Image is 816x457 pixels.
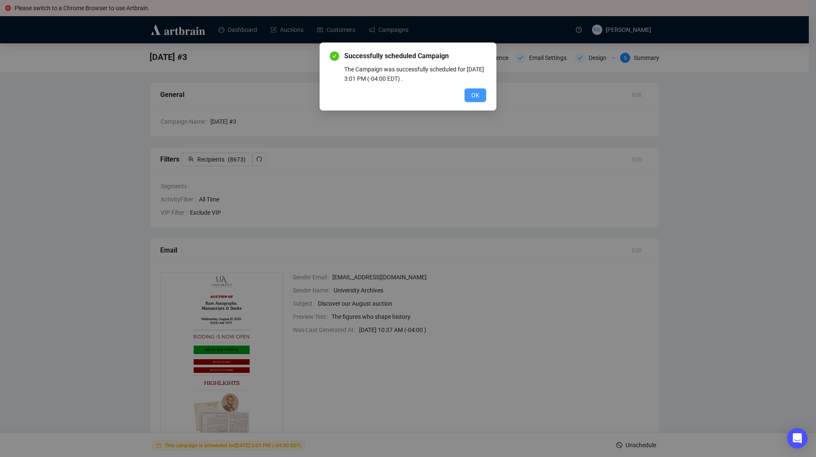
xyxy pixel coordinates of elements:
span: Successfully scheduled Campaign [344,51,486,61]
button: OK [465,88,486,102]
span: check-circle [330,51,339,61]
span: OK [471,91,479,100]
div: The Campaign was successfully scheduled for [DATE] 3:01 PM (-04:00 EDT) . [344,65,486,83]
div: Open Intercom Messenger [787,428,807,448]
